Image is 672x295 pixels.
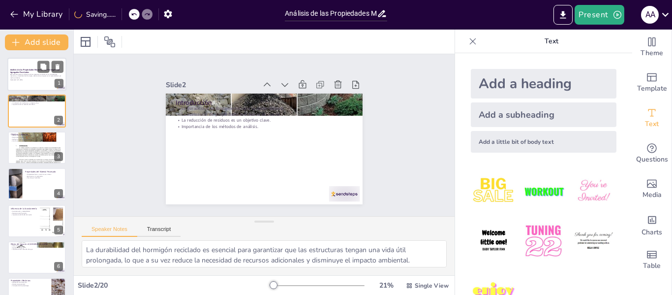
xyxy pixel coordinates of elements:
[11,98,63,100] p: La durabilidad es fundamental para la sostenibilidad.
[55,79,63,88] div: 1
[176,124,353,130] p: Importancia de los métodos de análisis.
[10,73,63,79] p: Este estudio aborda la influencia de los agregados reciclados en las propiedades mecánicas y dura...
[520,218,566,264] img: 5.jpeg
[481,30,622,53] p: Text
[571,168,616,214] img: 3.jpeg
[11,136,63,138] p: Mejora del ciclo de vida.
[553,5,573,25] button: Export to PowerPoint
[54,262,63,271] div: 6
[632,65,672,100] div: Add ready made slides
[11,210,37,212] p: Granulometría y trabajabilidad.
[137,226,181,237] button: Transcript
[632,100,672,136] div: Add text boxes
[25,175,63,177] p: Resistencia a la compresión.
[10,79,63,81] p: Generated with [URL]
[176,111,353,117] p: La evaluación de propiedades mecánicas es crucial.
[471,168,517,214] img: 1.jpeg
[11,135,63,137] p: Análisis de durabilidad es esencial.
[8,131,66,164] div: 3
[641,6,659,24] div: A A
[11,140,63,142] p: Uso de recursos naturales.
[25,177,63,179] p: Tracción por hendidura.
[645,119,659,130] span: Text
[632,171,672,207] div: Add images, graphics, shapes or video
[54,226,63,234] div: 5
[11,285,49,287] p: Comparación de porcentajes.
[575,5,624,25] button: Present
[176,105,353,111] p: La durabilidad es fundamental para la sostenibilidad.
[25,174,63,176] p: Propiedades físicas y químicas son críticas.
[643,261,661,271] span: Table
[7,58,66,91] div: 1
[11,103,63,105] p: Importancia de los métodos de análisis.
[8,241,66,274] div: 6
[166,80,256,90] div: Slide 2
[11,282,49,284] p: Resultados de resistencia.
[11,283,49,285] p: Módulo de elasticidad.
[54,116,63,125] div: 2
[25,170,63,173] p: Propiedades del Material Procesado
[176,98,353,107] p: Introducción
[11,245,63,247] p: Absorción de agua.
[11,100,63,102] p: La evaluación de propiedades mecánicas es crucial.
[571,218,616,264] img: 6.jpeg
[285,6,377,21] input: Insert title
[636,154,668,165] span: Questions
[7,6,67,22] button: My Library
[82,240,447,267] textarea: La durabilidad del hormigón reciclado es esencial para garantizar que las estructuras tengan una ...
[78,34,93,50] div: Layout
[520,168,566,214] img: 2.jpeg
[641,227,662,238] span: Charts
[11,214,37,216] p: Importancia del diseño de mezcla.
[632,136,672,171] div: Get real-time input from your audience
[11,138,63,140] p: Reducción de la contaminación.
[374,281,398,290] div: 21 %
[5,34,68,50] button: Add slide
[11,133,63,136] p: Objetivos Generales
[8,168,66,200] div: 4
[54,189,63,198] div: 4
[37,61,49,72] button: Duplicate Slide
[471,218,517,264] img: 4.jpeg
[52,61,63,72] button: Delete Slide
[642,190,662,200] span: Media
[11,247,63,249] p: Ajustes en la mezcla.
[8,205,66,237] div: 5
[11,249,63,251] p: Importancia del contenido de agua.
[11,207,37,210] p: Influencia de la Granulometría
[471,102,616,127] div: Add a subheading
[415,282,449,290] span: Single View
[82,226,137,237] button: Speaker Notes
[632,30,672,65] div: Change the overall theme
[641,5,659,25] button: A A
[11,243,63,246] p: Efecto del Agua en el [GEOGRAPHIC_DATA]
[632,207,672,242] div: Add charts and graphs
[11,102,63,104] p: La reducción de residuos es un objetivo clave.
[11,96,63,99] p: Introducción
[78,281,270,290] div: Slide 2 / 20
[641,48,663,59] span: Theme
[11,279,49,282] p: Propiedades Mecánicas
[54,152,63,161] div: 3
[74,10,116,19] div: Saving......
[176,117,353,123] p: La reducción de residuos es un objetivo clave.
[8,95,66,127] div: 2
[471,131,616,153] div: Add a little bit of body text
[637,83,667,94] span: Template
[632,242,672,278] div: Add a table
[471,69,616,98] div: Add a heading
[104,36,116,48] span: Position
[11,212,37,214] p: Resistencia del hormigón.
[10,68,60,74] strong: Análisis de las Propiedades Mecánicas del Hormigón con Agregados Reciclados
